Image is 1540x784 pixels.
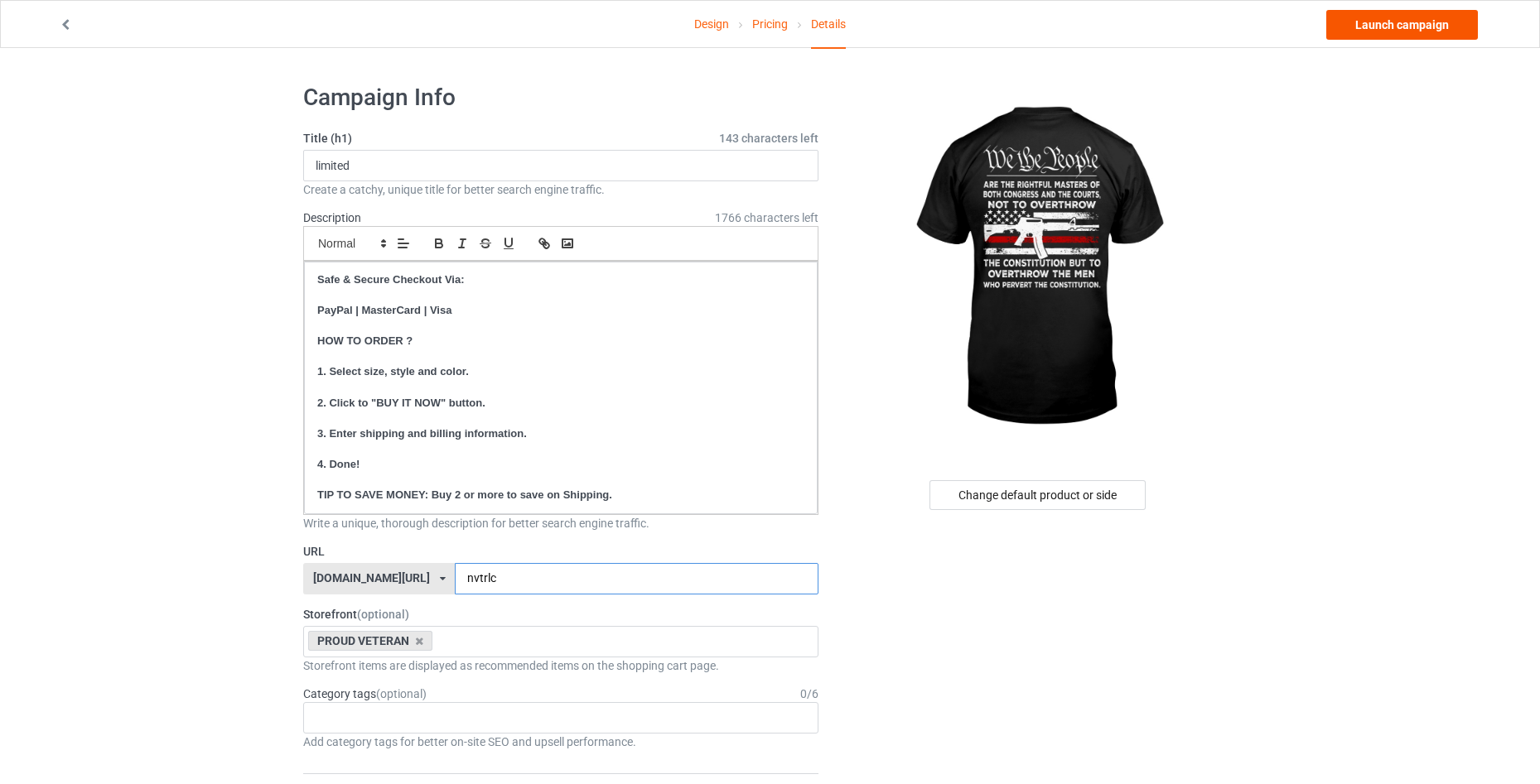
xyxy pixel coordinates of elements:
a: Design [694,1,729,47]
label: URL [303,543,818,560]
a: Launch campaign [1326,10,1478,40]
strong: HOW TO ORDER ? [317,334,413,347]
div: 0 / 6 [800,685,818,702]
strong: Safe & Secure Checkout Via: [317,273,465,286]
div: Storefront items are displayed as recommended items on the shopping cart page. [303,657,818,674]
strong: 4. Done! [317,458,360,470]
div: Add category tags for better on-site SEO and upsell performance. [303,733,818,750]
span: (optional) [357,608,409,621]
label: Description [303,211,361,224]
h1: Campaign Info [303,83,818,113]
strong: 1. Select size, style and color. [317,365,469,378]
label: Category tags [303,685,427,702]
div: Write a unique, thorough description for better search engine traffic. [303,515,818,531]
span: 1766 characters left [715,209,818,226]
label: Title (h1) [303,130,818,147]
strong: 2. Click to "BUY IT NOW" button. [317,397,485,409]
div: Create a catchy, unique title for better search engine traffic. [303,181,818,198]
div: Details [811,1,846,49]
div: Change default product or side [929,480,1146,510]
span: 143 characters left [719,130,818,147]
a: Pricing [752,1,788,47]
span: (optional) [376,687,427,700]
div: [DOMAIN_NAME][URL] [313,572,430,584]
strong: PayPal | MasterCard | Visa [317,304,451,316]
strong: TIP TO SAVE MONEY: Buy 2 or more to save on Shipping. [317,488,612,501]
label: Storefront [303,606,818,623]
strong: 3. Enter shipping and billing information. [317,427,527,440]
div: PROUD VETERAN [308,631,432,651]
